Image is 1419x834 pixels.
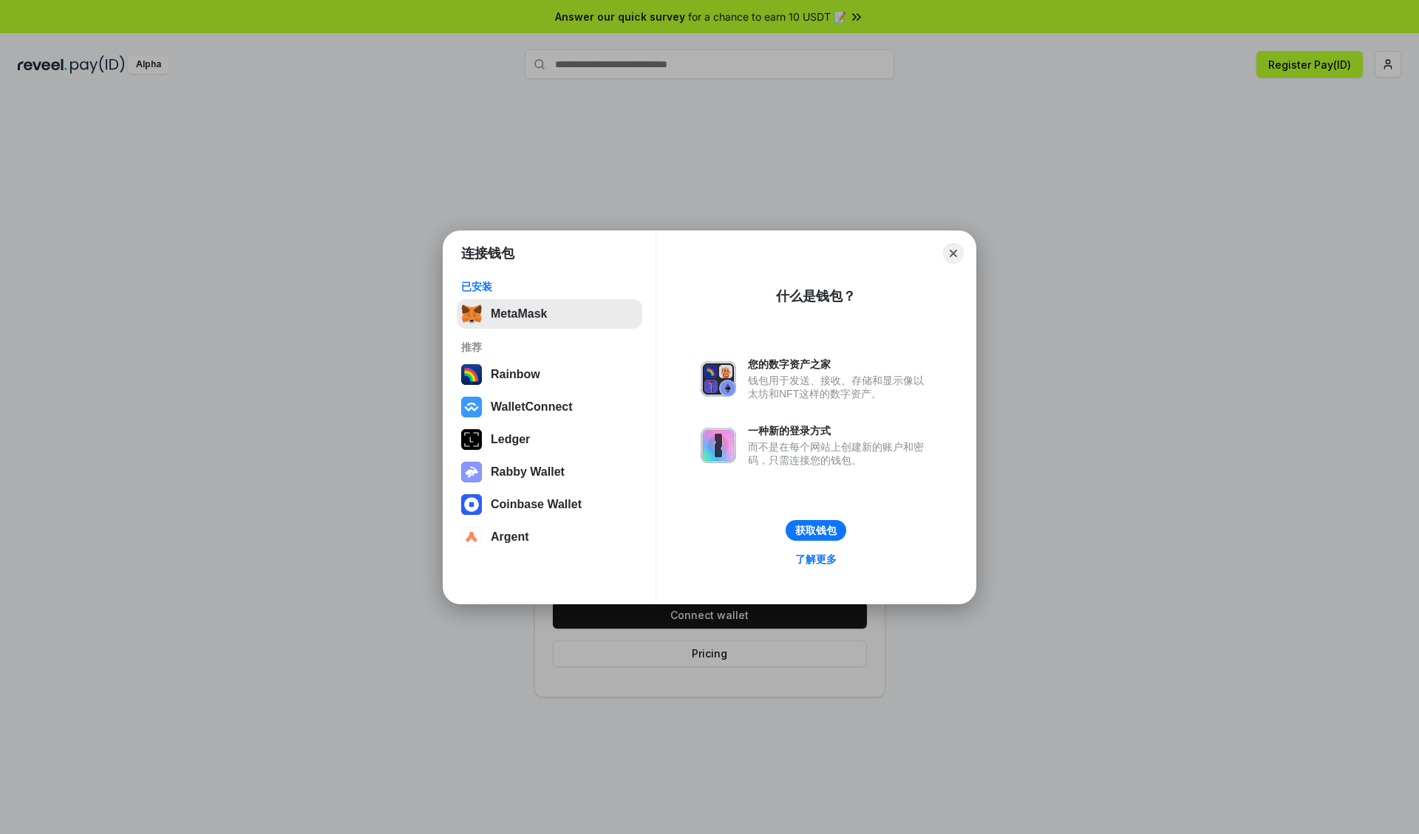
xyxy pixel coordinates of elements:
[461,341,638,354] div: 推荐
[491,433,530,446] div: Ledger
[701,428,736,463] img: svg+xml,%3Csvg%20xmlns%3D%22http%3A%2F%2Fwww.w3.org%2F2000%2Fsvg%22%20fill%3D%22none%22%20viewBox...
[461,280,638,293] div: 已安装
[461,304,482,324] img: svg+xml,%3Csvg%20fill%3D%22none%22%20height%3D%2233%22%20viewBox%3D%220%200%2035%2033%22%20width%...
[491,465,565,479] div: Rabby Wallet
[795,524,837,537] div: 获取钱包
[461,245,514,262] h1: 连接钱包
[491,498,582,511] div: Coinbase Wallet
[461,364,482,385] img: svg+xml,%3Csvg%20width%3D%22120%22%20height%3D%22120%22%20viewBox%3D%220%200%20120%20120%22%20fil...
[457,522,642,552] button: Argent
[461,462,482,482] img: svg+xml,%3Csvg%20xmlns%3D%22http%3A%2F%2Fwww.w3.org%2F2000%2Fsvg%22%20fill%3D%22none%22%20viewBox...
[795,553,837,566] div: 了解更多
[457,457,642,487] button: Rabby Wallet
[748,424,931,437] div: 一种新的登录方式
[457,360,642,389] button: Rainbow
[457,490,642,519] button: Coinbase Wallet
[461,397,482,417] img: svg+xml,%3Csvg%20width%3D%2228%22%20height%3D%2228%22%20viewBox%3D%220%200%2028%2028%22%20fill%3D...
[786,550,845,569] a: 了解更多
[491,400,573,414] div: WalletConnect
[786,520,846,541] button: 获取钱包
[461,527,482,547] img: svg+xml,%3Csvg%20width%3D%2228%22%20height%3D%2228%22%20viewBox%3D%220%200%2028%2028%22%20fill%3D...
[491,368,540,381] div: Rainbow
[701,361,736,397] img: svg+xml,%3Csvg%20xmlns%3D%22http%3A%2F%2Fwww.w3.org%2F2000%2Fsvg%22%20fill%3D%22none%22%20viewBox...
[776,287,856,305] div: 什么是钱包？
[461,494,482,515] img: svg+xml,%3Csvg%20width%3D%2228%22%20height%3D%2228%22%20viewBox%3D%220%200%2028%2028%22%20fill%3D...
[748,358,931,371] div: 您的数字资产之家
[943,243,964,264] button: Close
[491,530,529,544] div: Argent
[457,299,642,329] button: MetaMask
[491,307,547,321] div: MetaMask
[748,374,931,400] div: 钱包用于发送、接收、存储和显示像以太坊和NFT这样的数字资产。
[457,425,642,454] button: Ledger
[748,440,931,467] div: 而不是在每个网站上创建新的账户和密码，只需连接您的钱包。
[461,429,482,450] img: svg+xml,%3Csvg%20xmlns%3D%22http%3A%2F%2Fwww.w3.org%2F2000%2Fsvg%22%20width%3D%2228%22%20height%3...
[457,392,642,422] button: WalletConnect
